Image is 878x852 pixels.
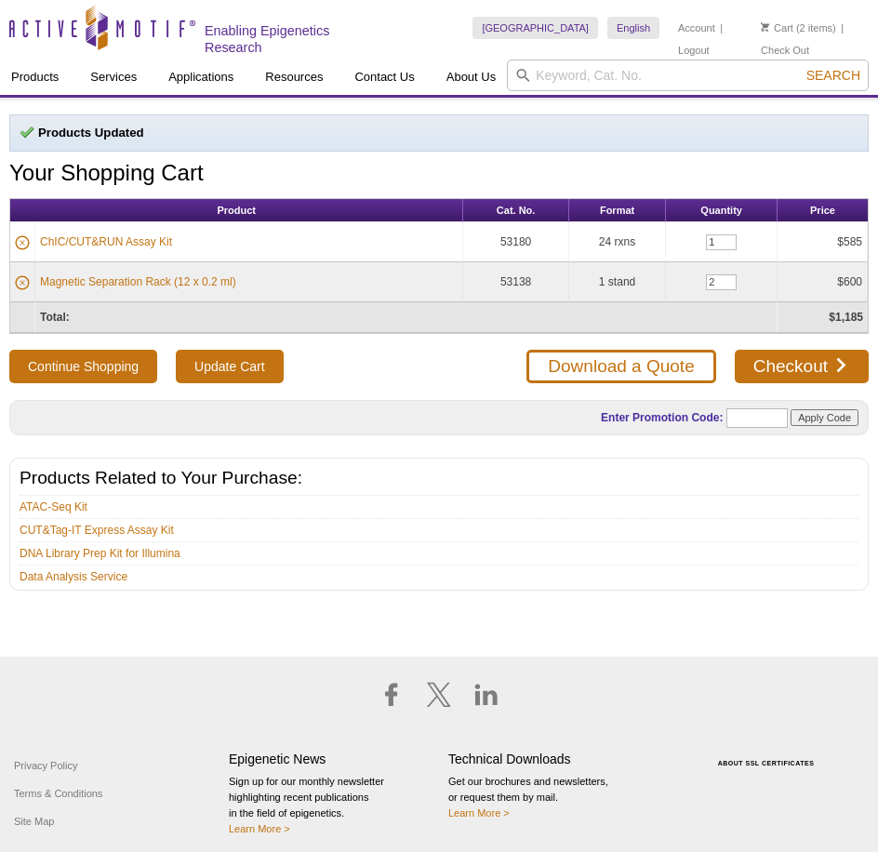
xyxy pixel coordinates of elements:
[668,733,869,774] table: Click to Verify - This site chose Symantec SSL for secure e-commerce and confidential communicati...
[720,17,723,39] li: |
[20,522,174,539] a: CUT&Tag-IT Express Assay Kit
[9,161,869,188] h1: Your Shopping Cart
[20,499,87,515] a: ATAC-Seq Kit
[20,568,127,585] a: Data Analysis Service
[700,205,742,216] span: Quantity
[761,44,809,57] a: Check Out
[9,807,59,835] a: Site Map
[343,60,425,95] a: Contact Us
[229,774,430,837] p: Sign up for our monthly newsletter highlighting recent publications in the field of epigenetics.
[761,17,836,39] li: (2 items)
[40,233,172,250] a: ChIC/CUT&RUN Assay Kit
[20,545,180,562] a: DNA Library Prep Kit for Illumina
[463,222,568,262] td: 53180
[497,205,536,216] span: Cat. No.
[157,60,245,95] a: Applications
[176,350,283,383] input: Update Cart
[463,262,568,302] td: 53138
[205,22,353,56] h2: Enabling Epigenetics Research
[448,752,649,767] h4: Technical Downloads
[526,350,715,383] a: Download a Quote
[678,44,710,57] a: Logout
[801,67,866,84] button: Search
[791,409,858,426] input: Apply Code
[20,125,858,141] p: Products Updated
[472,17,598,39] a: [GEOGRAPHIC_DATA]
[841,17,844,39] li: |
[507,60,869,91] input: Keyword, Cat. No.
[435,60,507,95] a: About Us
[778,222,868,262] td: $585
[9,350,157,383] button: Continue Shopping
[40,311,70,324] strong: Total:
[829,311,863,324] strong: $1,185
[810,205,835,216] span: Price
[9,752,82,779] a: Privacy Policy
[217,205,256,216] span: Product
[569,262,667,302] td: 1 stand
[40,273,236,290] a: Magnetic Separation Rack (12 x 0.2 ml)
[761,21,793,34] a: Cart
[448,774,649,821] p: Get our brochures and newsletters, or request them by mail.
[678,21,715,34] a: Account
[229,752,430,767] h4: Epigenetic News
[9,779,107,807] a: Terms & Conditions
[778,262,868,302] td: $600
[735,350,869,383] a: Checkout
[569,222,667,262] td: 24 rxns
[600,205,634,216] span: Format
[761,22,769,32] img: Your Cart
[806,68,860,83] span: Search
[599,411,723,424] label: Enter Promotion Code:
[607,17,659,39] a: English
[718,760,815,766] a: ABOUT SSL CERTIFICATES
[254,60,334,95] a: Resources
[448,807,510,819] a: Learn More >
[229,823,290,834] a: Learn More >
[20,470,858,486] h2: Products Related to Your Purchase:
[79,60,148,95] a: Services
